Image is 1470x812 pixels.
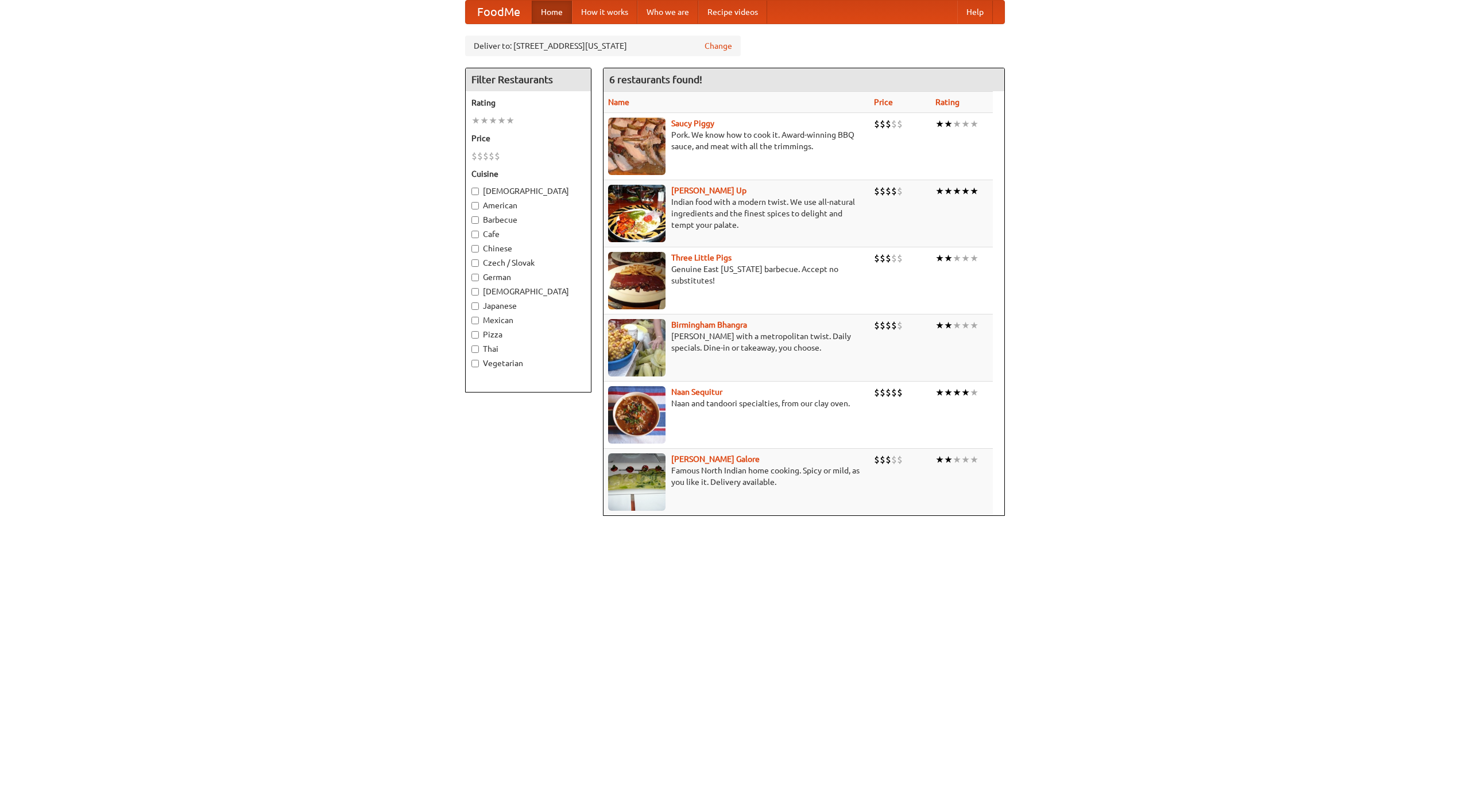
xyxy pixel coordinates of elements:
[970,386,978,399] li: ★
[483,150,489,162] li: $
[465,36,741,56] div: Deliver to: [STREET_ADDRESS][US_STATE]
[608,386,666,444] img: naansequitur.jpg
[891,319,897,332] li: $
[671,119,714,128] a: Saucy Piggy
[471,114,480,127] li: ★
[961,118,970,130] li: ★
[880,319,885,332] li: $
[705,40,732,52] a: Change
[471,274,479,281] input: German
[970,319,978,332] li: ★
[471,228,585,240] label: Cafe
[880,252,885,265] li: $
[935,453,944,466] li: ★
[608,453,666,511] img: currygalore.jpg
[471,317,479,324] input: Mexican
[471,286,585,297] label: [DEMOGRAPHIC_DATA]
[671,186,746,195] a: [PERSON_NAME] Up
[874,98,893,107] a: Price
[874,252,880,265] li: $
[471,300,585,312] label: Japanese
[609,74,702,85] ng-pluralize: 6 restaurants found!
[970,185,978,197] li: ★
[880,453,885,466] li: $
[944,252,953,265] li: ★
[961,319,970,332] li: ★
[897,453,903,466] li: $
[897,386,903,399] li: $
[953,185,961,197] li: ★
[953,252,961,265] li: ★
[608,465,865,488] p: Famous North Indian home cooking. Spicy or mild, as you like it. Delivery available.
[471,343,585,355] label: Thai
[471,150,477,162] li: $
[608,98,629,107] a: Name
[471,202,479,209] input: American
[671,253,732,262] a: Three Little Pigs
[608,185,666,242] img: curryup.jpg
[471,231,479,238] input: Cafe
[891,118,897,130] li: $
[891,386,897,399] li: $
[608,331,865,353] p: [PERSON_NAME] with a metropolitan twist. Daily specials. Dine-in or takeaway, you choose.
[471,331,479,339] input: Pizza
[489,114,497,127] li: ★
[953,118,961,130] li: ★
[608,263,865,286] p: Genuine East [US_STATE] barbecue. Accept no substitutes!
[466,68,591,91] h4: Filter Restaurants
[891,252,897,265] li: $
[471,302,479,310] input: Japanese
[497,114,506,127] li: ★
[935,98,960,107] a: Rating
[885,252,891,265] li: $
[874,386,880,399] li: $
[880,118,885,130] li: $
[637,1,698,24] a: Who we are
[874,185,880,197] li: $
[891,453,897,466] li: $
[885,453,891,466] li: $
[953,319,961,332] li: ★
[935,118,944,130] li: ★
[897,118,903,130] li: $
[970,118,978,130] li: ★
[471,329,585,340] label: Pizza
[897,185,903,197] li: $
[471,257,585,269] label: Czech / Slovak
[494,150,500,162] li: $
[885,319,891,332] li: $
[961,252,970,265] li: ★
[885,118,891,130] li: $
[935,185,944,197] li: ★
[671,454,760,464] a: [PERSON_NAME] Galore
[471,188,479,195] input: [DEMOGRAPHIC_DATA]
[471,314,585,326] label: Mexican
[935,252,944,265] li: ★
[880,185,885,197] li: $
[608,398,865,409] p: Naan and tandoori specialties, from our clay oven.
[471,245,479,252] input: Chinese
[608,252,666,309] img: littlepigs.jpg
[471,288,479,296] input: [DEMOGRAPHIC_DATA]
[466,1,532,24] a: FoodMe
[608,118,666,175] img: saucy.jpg
[471,133,585,144] h5: Price
[970,252,978,265] li: ★
[506,114,514,127] li: ★
[885,386,891,399] li: $
[885,185,891,197] li: $
[944,118,953,130] li: ★
[891,185,897,197] li: $
[671,320,747,329] a: Birmingham Bhangra
[671,387,722,397] a: Naan Sequitur
[471,243,585,254] label: Chinese
[874,118,880,130] li: $
[897,252,903,265] li: $
[944,386,953,399] li: ★
[471,259,479,267] input: Czech / Slovak
[471,97,585,108] h5: Rating
[944,453,953,466] li: ★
